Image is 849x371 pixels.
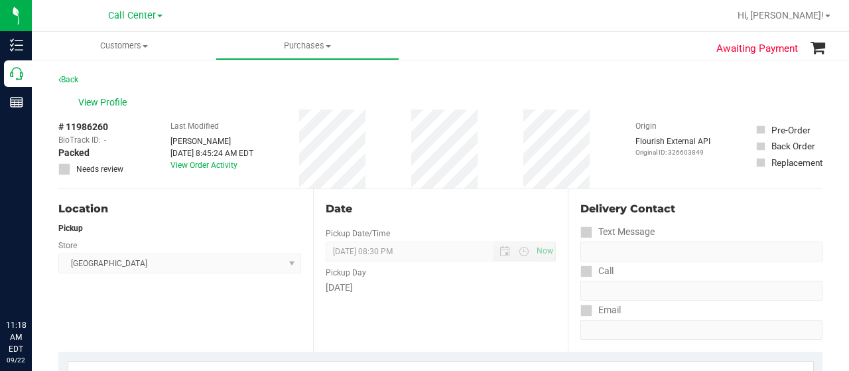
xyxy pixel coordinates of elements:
iframe: Resource center unread badge [39,263,55,279]
span: BioTrack ID: [58,134,101,146]
span: - [104,134,106,146]
div: [DATE] 8:45:24 AM EDT [170,147,253,159]
p: Original ID: 326603849 [635,147,710,157]
a: Back [58,75,78,84]
inline-svg: Call Center [10,67,23,80]
label: Origin [635,120,657,132]
span: Purchases [216,40,399,52]
p: 09/22 [6,355,26,365]
div: Date [326,201,556,217]
inline-svg: Inventory [10,38,23,52]
label: Pickup Day [326,267,366,279]
div: [DATE] [326,281,556,295]
div: Back Order [771,139,815,153]
a: View Order Activity [170,161,237,170]
label: Call [580,261,614,281]
input: Format: (999) 999-9999 [580,242,822,261]
span: Hi, [PERSON_NAME]! [738,10,824,21]
span: Customers [32,40,216,52]
div: [PERSON_NAME] [170,135,253,147]
label: Text Message [580,222,655,242]
label: Last Modified [170,120,219,132]
a: Purchases [216,32,399,60]
label: Pickup Date/Time [326,228,390,240]
input: Format: (999) 999-9999 [580,281,822,301]
iframe: Resource center [13,265,53,305]
span: # 11986260 [58,120,108,134]
div: Pre-Order [771,123,811,137]
inline-svg: Reports [10,96,23,109]
strong: Pickup [58,224,83,233]
p: 11:18 AM EDT [6,319,26,355]
span: Call Center [108,10,156,21]
div: Location [58,201,301,217]
span: Needs review [76,163,123,175]
label: Store [58,240,77,252]
span: View Profile [78,96,131,110]
div: Replacement [771,156,822,169]
div: Flourish External API [635,135,710,157]
label: Email [580,301,621,320]
span: Packed [58,146,90,160]
a: Customers [32,32,216,60]
span: Awaiting Payment [716,41,798,56]
div: Delivery Contact [580,201,822,217]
